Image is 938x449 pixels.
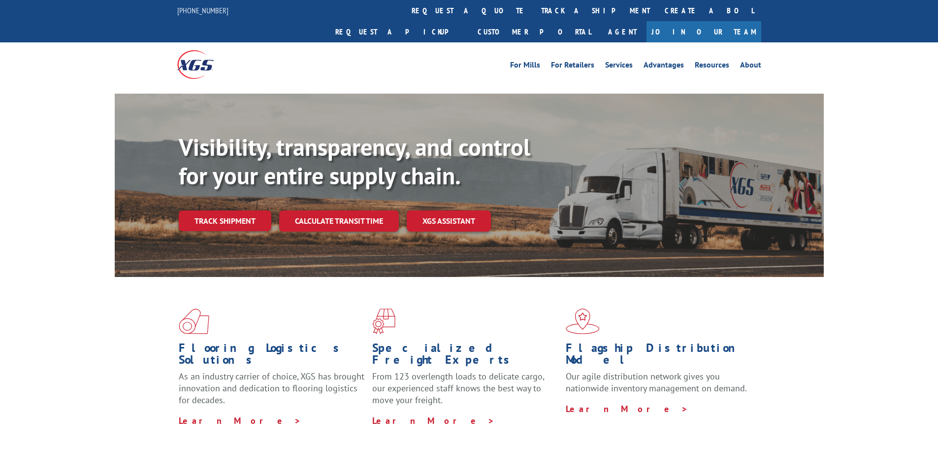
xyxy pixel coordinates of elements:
h1: Specialized Freight Experts [372,342,558,371]
span: Our agile distribution network gives you nationwide inventory management on demand. [566,371,747,394]
a: Agent [598,21,647,42]
a: Advantages [644,61,684,72]
h1: Flagship Distribution Model [566,342,752,371]
a: Track shipment [179,210,271,231]
a: Calculate transit time [279,210,399,232]
a: Join Our Team [647,21,761,42]
span: As an industry carrier of choice, XGS has brought innovation and dedication to flooring logistics... [179,371,364,406]
a: Customer Portal [470,21,598,42]
a: Resources [695,61,729,72]
a: XGS ASSISTANT [407,210,491,232]
h1: Flooring Logistics Solutions [179,342,365,371]
a: For Mills [510,61,540,72]
img: xgs-icon-total-supply-chain-intelligence-red [179,309,209,334]
b: Visibility, transparency, and control for your entire supply chain. [179,132,530,191]
a: Learn More > [372,415,495,426]
img: xgs-icon-flagship-distribution-model-red [566,309,600,334]
a: Learn More > [179,415,301,426]
a: Request a pickup [328,21,470,42]
p: From 123 overlength loads to delicate cargo, our experienced staff knows the best way to move you... [372,371,558,414]
a: Services [605,61,633,72]
img: xgs-icon-focused-on-flooring-red [372,309,395,334]
a: About [740,61,761,72]
a: For Retailers [551,61,594,72]
a: [PHONE_NUMBER] [177,5,228,15]
a: Learn More > [566,403,688,414]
